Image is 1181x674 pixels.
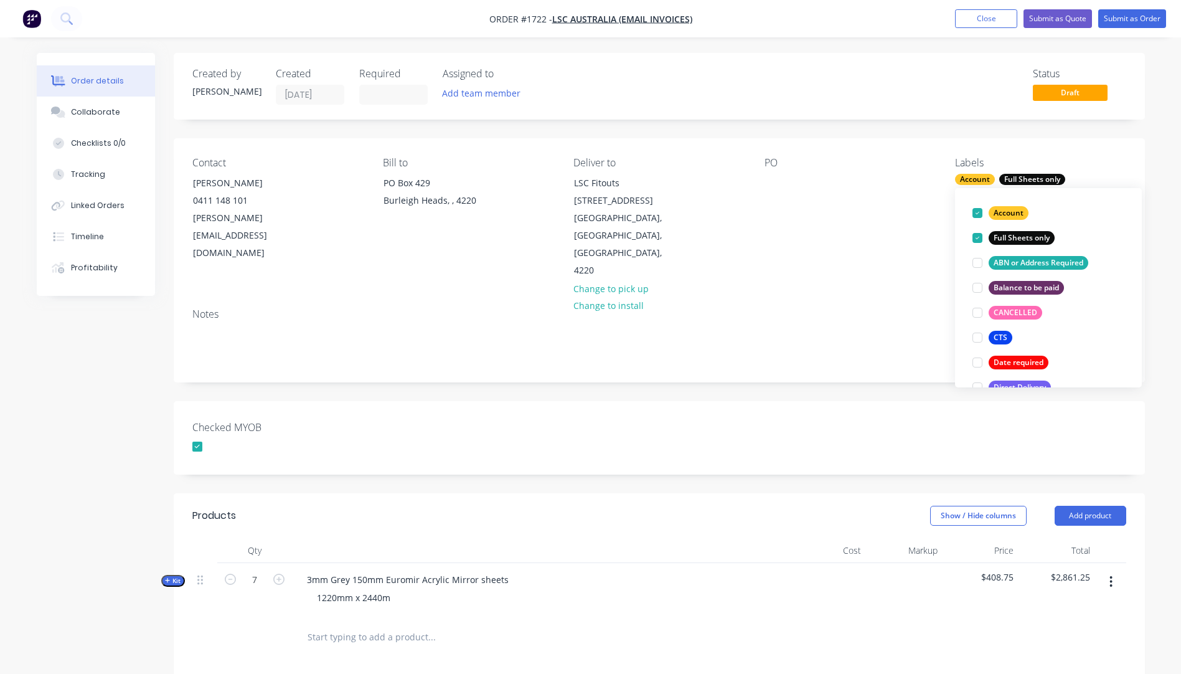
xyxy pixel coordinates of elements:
button: Close [955,9,1017,28]
div: LSC Fitouts [STREET_ADDRESS][GEOGRAPHIC_DATA], [GEOGRAPHIC_DATA], [GEOGRAPHIC_DATA], 4220 [563,174,688,280]
span: Draft [1033,85,1108,100]
div: Tracking [71,169,105,180]
div: Account [955,174,995,185]
div: Contact [192,157,363,169]
button: Kit [161,575,185,587]
label: Checked MYOB [192,420,348,435]
button: Timeline [37,221,155,252]
button: Full Sheets only [967,229,1060,247]
button: Account [967,204,1033,222]
div: Required [359,68,428,80]
div: Qty [217,538,292,563]
span: $408.75 [948,571,1014,584]
div: 3mm Grey 150mm Euromir Acrylic Mirror sheets [297,571,519,589]
div: Full Sheets only [989,231,1055,245]
span: Order #1722 - [489,13,552,25]
div: [PERSON_NAME] [193,174,296,192]
button: Collaborate [37,97,155,128]
button: Order details [37,65,155,97]
button: Show / Hide columns [930,506,1027,526]
div: Assigned to [443,68,567,80]
div: Linked Orders [71,200,125,211]
button: Add team member [443,85,527,102]
div: Full Sheets only [999,174,1065,185]
div: Bill to [383,157,553,169]
div: Cost [790,538,867,563]
button: Change to pick up [567,280,655,297]
button: Add product [1055,506,1126,526]
button: CANCELLED [967,304,1047,321]
img: Factory [22,9,41,28]
div: CANCELLED [989,306,1042,320]
div: PO Box 429Burleigh Heads, , 4220 [373,174,497,214]
div: Labels [955,157,1126,169]
div: Price [943,538,1019,563]
div: Notes [192,308,1126,320]
div: 0411 148 101 [193,192,296,209]
div: Deliver to [573,157,744,169]
div: Markup [866,538,943,563]
button: Date required [967,354,1053,371]
div: Created by [192,68,261,80]
button: Direct Delivery [967,379,1056,396]
button: CTS [967,329,1017,346]
div: Account [989,206,1028,220]
div: PO [765,157,935,169]
div: Collaborate [71,107,120,118]
button: Profitability [37,252,155,283]
button: Balance to be paid [967,279,1069,297]
div: Total [1019,538,1095,563]
div: Burleigh Heads, , 4220 [383,192,487,209]
div: CTS [989,331,1012,344]
button: Tracking [37,159,155,190]
div: Timeline [71,231,104,242]
span: Kit [165,576,181,586]
div: Status [1033,68,1126,80]
div: Checklists 0/0 [71,138,126,149]
div: LSC Fitouts [STREET_ADDRESS] [574,174,677,209]
div: 1220mm x 2440m [307,589,400,607]
div: PO Box 429 [383,174,487,192]
div: Direct Delivery [989,381,1051,394]
div: [PERSON_NAME]0411 148 101[PERSON_NAME][EMAIL_ADDRESS][DOMAIN_NAME] [182,174,307,262]
div: Order details [71,75,124,87]
button: Submit as Order [1098,9,1166,28]
button: Submit as Quote [1023,9,1092,28]
div: [PERSON_NAME] [192,85,261,98]
button: Linked Orders [37,190,155,221]
div: Balance to be paid [989,281,1064,295]
button: Checklists 0/0 [37,128,155,159]
button: ABN or Address Required [967,254,1093,272]
div: Created [276,68,344,80]
div: ABN or Address Required [989,256,1088,270]
div: [GEOGRAPHIC_DATA], [GEOGRAPHIC_DATA], [GEOGRAPHIC_DATA], 4220 [574,209,677,279]
input: Start typing to add a product... [307,625,556,650]
div: Profitability [71,262,118,273]
div: Products [192,508,236,523]
span: $2,861.25 [1023,571,1090,584]
div: Date required [989,356,1048,369]
a: LSC Australia (Email invoices) [552,13,692,25]
button: Change to install [567,297,650,314]
button: Add team member [435,85,527,102]
div: [PERSON_NAME][EMAIL_ADDRESS][DOMAIN_NAME] [193,209,296,262]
